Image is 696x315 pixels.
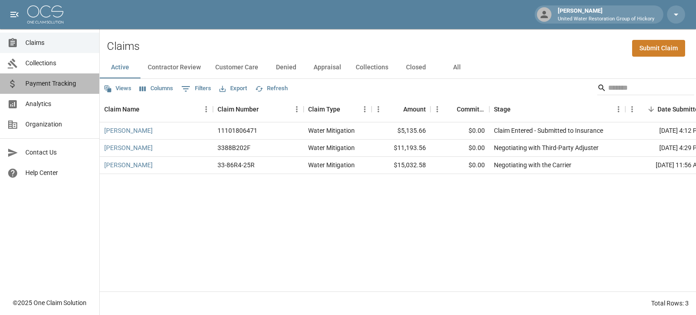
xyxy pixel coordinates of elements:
div: Claim Name [100,97,213,122]
div: Claim Entered - Submitted to Insurance [494,126,603,135]
div: Total Rows: 3 [651,299,689,308]
button: Menu [430,102,444,116]
span: Collections [25,58,92,68]
button: Sort [391,103,403,116]
p: United Water Restoration Group of Hickory [558,15,654,23]
button: Menu [358,102,372,116]
div: Claim Number [217,97,259,122]
button: Collections [348,57,396,78]
div: $15,032.58 [372,157,430,174]
button: Export [217,82,249,96]
button: Menu [625,102,639,116]
div: $11,193.56 [372,140,430,157]
button: Sort [259,103,271,116]
button: Refresh [253,82,290,96]
div: 3388B202F [217,143,251,152]
span: Help Center [25,168,92,178]
div: $0.00 [430,122,489,140]
div: Search [597,81,694,97]
div: Committed Amount [457,97,485,122]
button: Select columns [137,82,175,96]
div: $0.00 [430,140,489,157]
div: Claim Name [104,97,140,122]
a: [PERSON_NAME] [104,160,153,170]
button: Menu [199,102,213,116]
div: Claim Type [308,97,340,122]
button: Active [100,57,140,78]
div: Stage [489,97,625,122]
div: Stage [494,97,511,122]
button: Menu [372,102,385,116]
div: dynamic tabs [100,57,696,78]
div: © 2025 One Claim Solution [13,298,87,307]
div: Water Mitigation [308,126,355,135]
button: Sort [140,103,152,116]
button: open drawer [5,5,24,24]
div: Claim Type [304,97,372,122]
div: Negotiating with Third-Party Adjuster [494,143,599,152]
button: All [436,57,477,78]
img: ocs-logo-white-transparent.png [27,5,63,24]
div: Committed Amount [430,97,489,122]
span: Payment Tracking [25,79,92,88]
button: Menu [290,102,304,116]
div: $0.00 [430,157,489,174]
button: Appraisal [306,57,348,78]
div: 33-86R4-25R [217,160,255,170]
div: Negotiating with the Carrier [494,160,571,170]
button: Show filters [179,82,213,96]
button: Customer Care [208,57,266,78]
div: Amount [403,97,426,122]
div: $5,135.66 [372,122,430,140]
div: 11101806471 [217,126,257,135]
button: Menu [612,102,625,116]
div: [PERSON_NAME] [554,6,658,23]
button: Sort [340,103,353,116]
button: Views [101,82,134,96]
span: Contact Us [25,148,92,157]
div: Claim Number [213,97,304,122]
div: Amount [372,97,430,122]
a: [PERSON_NAME] [104,143,153,152]
span: Organization [25,120,92,129]
button: Sort [444,103,457,116]
div: Water Mitigation [308,143,355,152]
button: Denied [266,57,306,78]
a: Submit Claim [632,40,685,57]
div: Water Mitigation [308,160,355,170]
span: Claims [25,38,92,48]
button: Sort [645,103,657,116]
button: Contractor Review [140,57,208,78]
button: Sort [511,103,523,116]
h2: Claims [107,40,140,53]
a: [PERSON_NAME] [104,126,153,135]
button: Closed [396,57,436,78]
span: Analytics [25,99,92,109]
